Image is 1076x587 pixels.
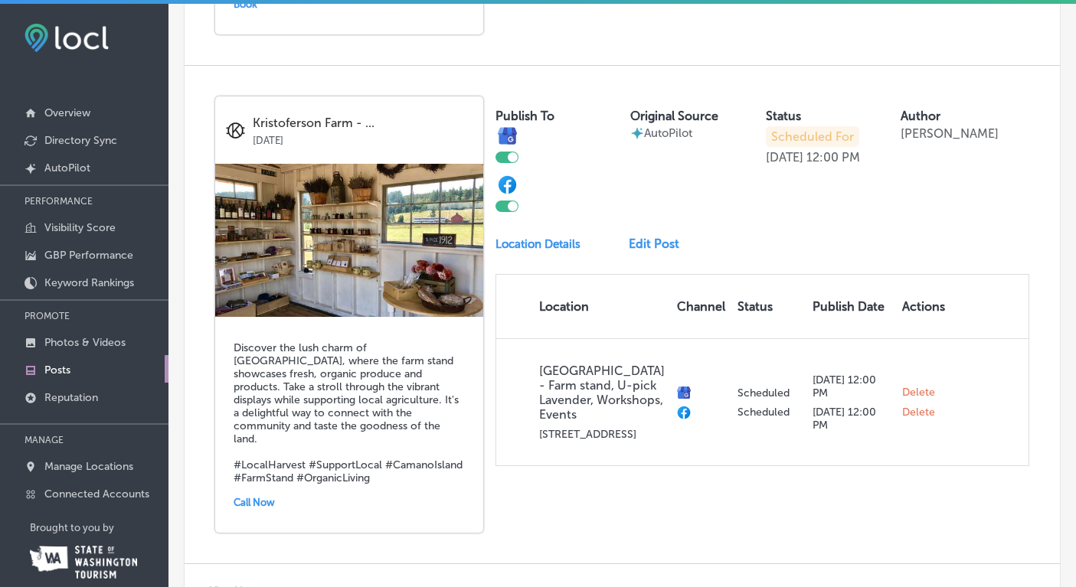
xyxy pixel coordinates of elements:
[901,109,940,123] label: Author
[25,24,109,52] img: fda3e92497d09a02dc62c9cd864e3231.png
[234,341,465,484] h5: Discover the lush charm of [GEOGRAPHIC_DATA], where the farm stand showcases fresh, organic produ...
[901,126,999,141] p: [PERSON_NAME]
[630,109,718,123] label: Original Source
[44,336,126,349] p: Photos & Videos
[30,522,168,533] p: Brought to you by
[806,150,860,165] p: 12:00 PM
[766,126,859,147] p: Scheduled For
[253,116,473,130] p: Kristoferson Farm - ...
[813,373,890,399] p: [DATE] 12:00 PM
[629,236,692,251] a: Edit Post
[896,275,951,338] th: Actions
[44,460,133,473] p: Manage Locations
[495,109,554,123] label: Publish To
[766,109,801,123] label: Status
[902,386,935,399] span: Delete
[539,428,665,441] p: [STREET_ADDRESS]
[738,386,800,399] p: Scheduled
[44,134,117,147] p: Directory Sync
[44,249,133,262] p: GBP Performance
[539,364,665,422] p: [GEOGRAPHIC_DATA] - Farm stand, U-pick Lavender, Workshops, Events
[44,391,98,404] p: Reputation
[806,275,896,338] th: Publish Date
[226,121,245,140] img: logo
[44,106,90,119] p: Overview
[44,488,149,501] p: Connected Accounts
[813,406,890,432] p: [DATE] 12:00 PM
[766,150,803,165] p: [DATE]
[902,406,935,419] span: Delete
[496,275,671,338] th: Location
[253,130,473,146] p: [DATE]
[44,364,70,377] p: Posts
[495,237,581,251] p: Location Details
[630,126,644,140] img: autopilot-icon
[44,161,90,174] p: AutoPilot
[44,276,134,289] p: Keyword Rankings
[44,221,116,234] p: Visibility Score
[738,406,800,419] p: Scheduled
[671,275,731,338] th: Channel
[731,275,806,338] th: Status
[644,126,692,140] p: AutoPilot
[30,546,137,579] img: Washington Tourism
[215,164,483,317] img: 1744720092badae4ec-c3fc-4239-b1e8-ad70a1b06831_814344A9-4573-4ED2-B371-A14F0AF09BB5.jpeg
